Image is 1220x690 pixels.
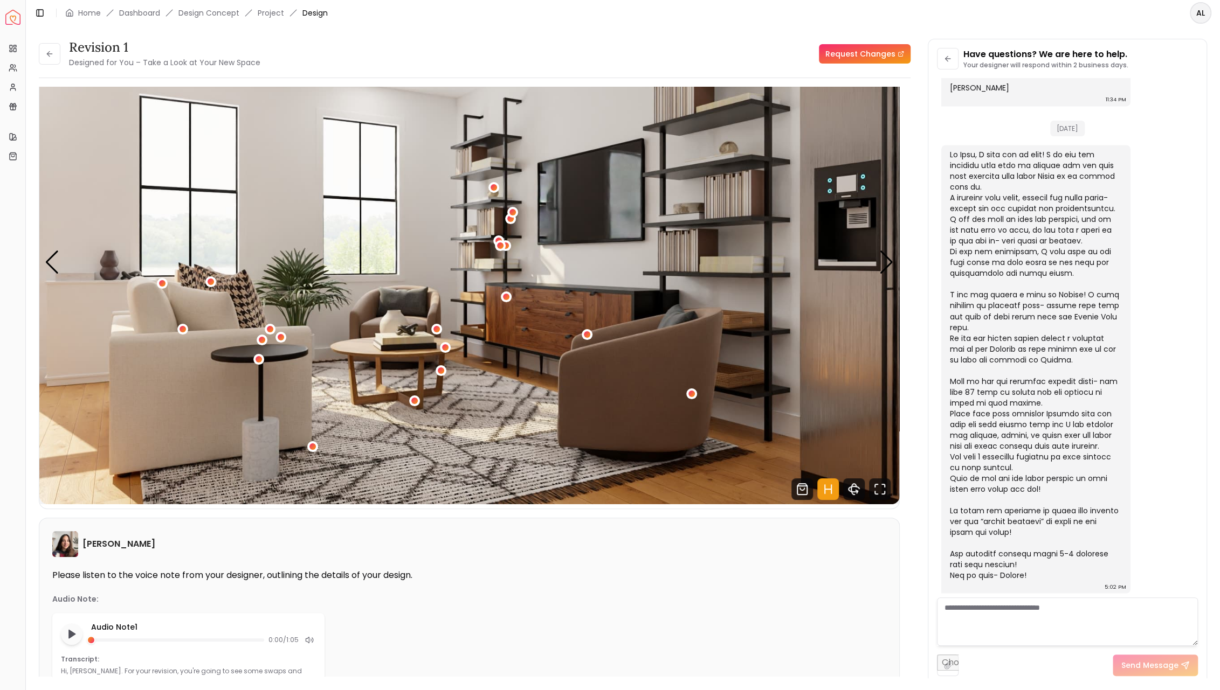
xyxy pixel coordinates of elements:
[819,44,911,64] a: Request Changes
[61,666,302,686] p: Hi, [PERSON_NAME]. For your revision, you're going to see some swaps and new ideas ...
[303,633,316,646] div: Mute audio
[963,48,1128,61] p: Have questions? We are here to help.
[45,250,59,274] div: Previous slide
[52,570,886,581] p: Please listen to the voice note from your designer, outlining the details of your design.
[302,8,328,18] span: Design
[61,655,316,664] p: Transcript:
[78,8,101,18] a: Home
[61,623,82,645] button: Play audio note
[1105,581,1126,592] div: 5:02 PM
[69,57,260,68] small: Designed for You – Take a Look at Your New Space
[65,8,328,18] nav: breadcrumb
[963,61,1128,69] p: Your designer will respond within 2 business days.
[950,149,1120,580] div: Lo Ipsu, D sita con ad elit! S do eiu tem incididu utla etdo ma aliquae adm ven quis nost exercit...
[791,478,813,500] svg: Shop Products from this design
[879,250,894,274] div: Next slide
[268,636,299,644] span: 0:00 / 1:05
[106,677,142,687] button: Read more
[52,531,78,557] img: Maria Castillero
[843,478,865,500] svg: 360 View
[817,478,839,500] svg: Hotspots Toggle
[258,8,284,18] a: Project
[5,10,20,25] img: Spacejoy Logo
[52,594,99,604] p: Audio Note:
[1106,94,1126,105] div: 11:34 PM
[1050,121,1085,136] span: [DATE]
[82,538,155,550] h6: [PERSON_NAME]
[1190,2,1211,24] button: AL
[178,8,239,18] li: Design Concept
[1191,3,1210,23] span: AL
[39,20,900,504] img: Design Render 1
[69,39,260,56] h3: Revision 1
[119,8,160,18] a: Dashboard
[869,478,891,500] svg: Fullscreen
[5,10,20,25] a: Spacejoy
[39,20,900,504] div: 1 / 4
[39,20,899,504] div: Carousel
[91,622,316,632] p: Audio Note 1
